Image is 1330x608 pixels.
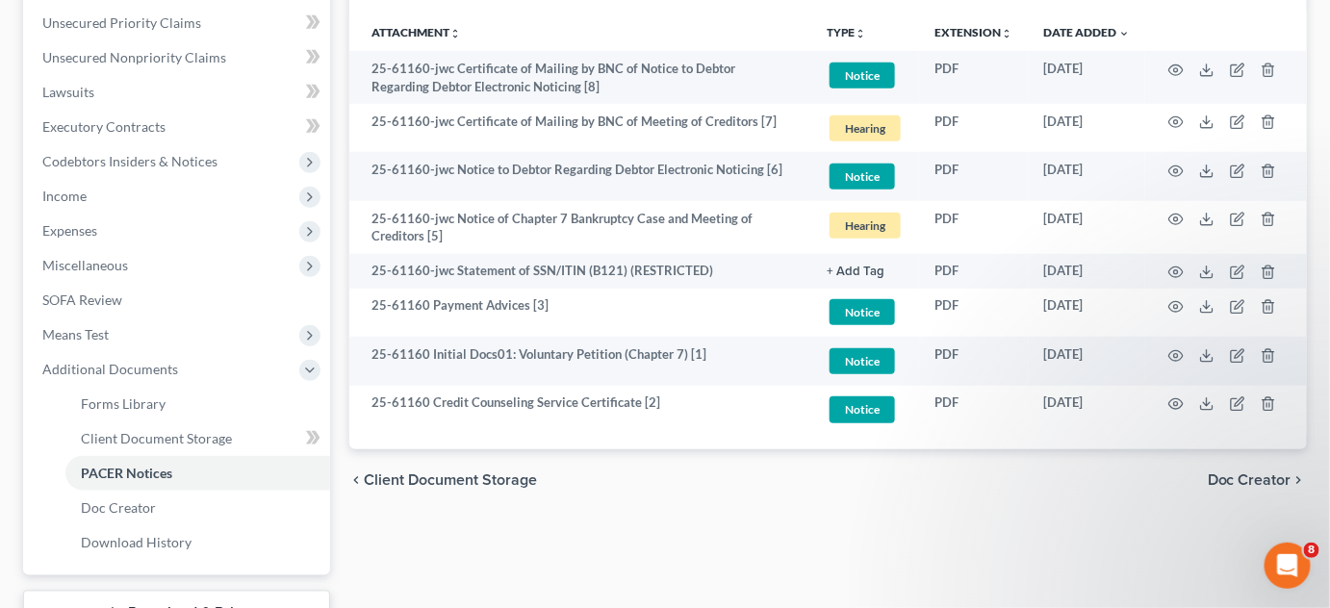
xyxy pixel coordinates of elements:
[1292,472,1307,488] i: chevron_right
[42,14,201,31] span: Unsecured Priority Claims
[42,188,87,204] span: Income
[450,28,462,39] i: unfold_more
[349,337,812,386] td: 25-61160 Initial Docs01: Voluntary Petition (Chapter 7) [1]
[827,113,904,144] a: Hearing
[827,296,904,328] a: Notice
[1028,386,1145,435] td: [DATE]
[349,472,365,488] i: chevron_left
[27,75,330,110] a: Lawsuits
[919,254,1028,289] td: PDF
[1028,289,1145,338] td: [DATE]
[1043,25,1130,39] a: Date Added expand_more
[830,396,895,422] span: Notice
[827,266,884,278] button: + Add Tag
[830,164,895,190] span: Notice
[919,201,1028,254] td: PDF
[65,491,330,525] a: Doc Creator
[42,118,166,135] span: Executory Contracts
[1028,51,1145,104] td: [DATE]
[65,456,330,491] a: PACER Notices
[65,525,330,560] a: Download History
[1208,472,1307,488] button: Doc Creator chevron_right
[1028,201,1145,254] td: [DATE]
[42,49,226,65] span: Unsecured Nonpriority Claims
[1028,254,1145,289] td: [DATE]
[349,254,812,289] td: 25-61160-jwc Statement of SSN/ITIN (B121) (RESTRICTED)
[42,291,122,308] span: SOFA Review
[830,213,901,239] span: Hearing
[830,63,895,89] span: Notice
[81,534,192,550] span: Download History
[827,210,904,241] a: Hearing
[349,152,812,201] td: 25-61160-jwc Notice to Debtor Regarding Debtor Electronic Noticing [6]
[830,115,901,141] span: Hearing
[827,262,904,280] a: + Add Tag
[1265,543,1311,589] iframe: Intercom live chat
[827,393,904,425] a: Notice
[1304,543,1319,558] span: 8
[349,289,812,338] td: 25-61160 Payment Advices [3]
[81,395,166,412] span: Forms Library
[827,27,866,39] button: TYPEunfold_more
[855,28,866,39] i: unfold_more
[349,472,538,488] button: chevron_left Client Document Storage
[1028,104,1145,153] td: [DATE]
[919,337,1028,386] td: PDF
[27,40,330,75] a: Unsecured Nonpriority Claims
[27,110,330,144] a: Executory Contracts
[1208,472,1292,488] span: Doc Creator
[349,201,812,254] td: 25-61160-jwc Notice of Chapter 7 Bankruptcy Case and Meeting of Creditors [5]
[27,6,330,40] a: Unsecured Priority Claims
[81,430,232,446] span: Client Document Storage
[827,60,904,91] a: Notice
[42,153,217,169] span: Codebtors Insiders & Notices
[365,472,538,488] span: Client Document Storage
[81,499,156,516] span: Doc Creator
[81,465,172,481] span: PACER Notices
[919,51,1028,104] td: PDF
[349,386,812,435] td: 25-61160 Credit Counseling Service Certificate [2]
[919,152,1028,201] td: PDF
[827,345,904,377] a: Notice
[42,361,178,377] span: Additional Documents
[934,25,1012,39] a: Extensionunfold_more
[827,161,904,192] a: Notice
[919,386,1028,435] td: PDF
[1028,337,1145,386] td: [DATE]
[27,283,330,317] a: SOFA Review
[65,421,330,456] a: Client Document Storage
[830,348,895,374] span: Notice
[42,326,109,342] span: Means Test
[1118,28,1130,39] i: expand_more
[919,289,1028,338] td: PDF
[1001,28,1012,39] i: unfold_more
[372,25,462,39] a: Attachmentunfold_more
[42,222,97,239] span: Expenses
[1028,152,1145,201] td: [DATE]
[349,104,812,153] td: 25-61160-jwc Certificate of Mailing by BNC of Meeting of Creditors [7]
[349,51,812,104] td: 25-61160-jwc Certificate of Mailing by BNC of Notice to Debtor Regarding Debtor Electronic Notici...
[919,104,1028,153] td: PDF
[830,299,895,325] span: Notice
[65,387,330,421] a: Forms Library
[42,257,128,273] span: Miscellaneous
[42,84,94,100] span: Lawsuits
